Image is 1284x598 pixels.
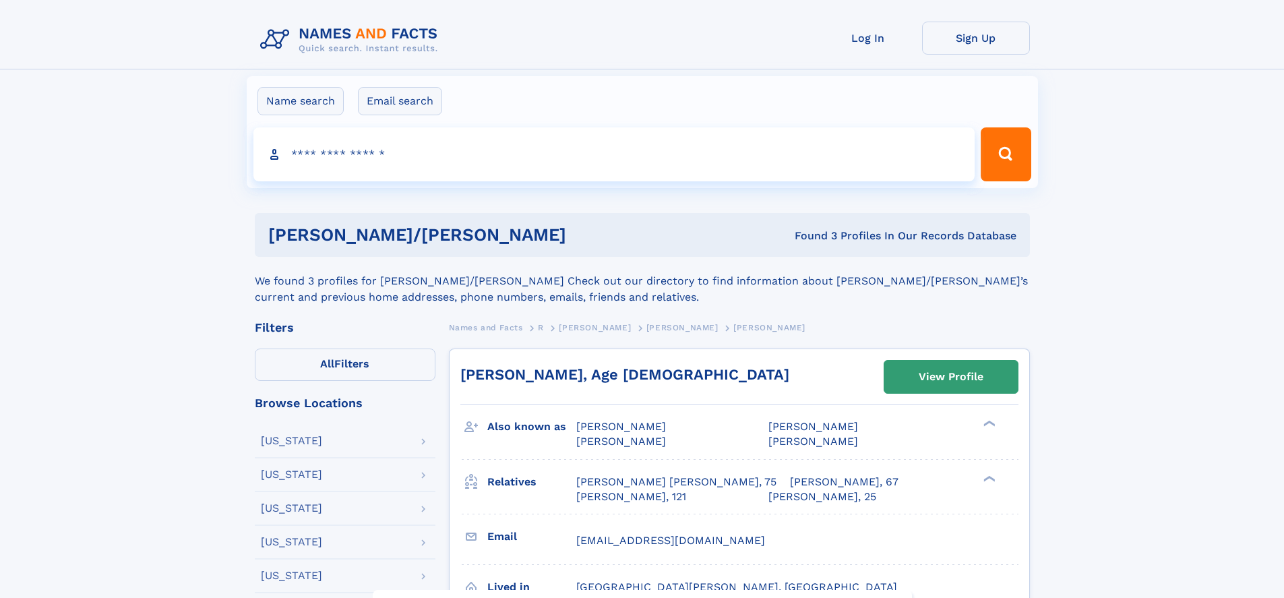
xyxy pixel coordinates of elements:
[733,323,805,332] span: [PERSON_NAME]
[980,474,996,483] div: ❯
[487,525,576,548] h3: Email
[576,475,776,489] a: [PERSON_NAME] [PERSON_NAME], 75
[922,22,1030,55] a: Sign Up
[261,436,322,446] div: [US_STATE]
[768,489,876,504] a: [PERSON_NAME], 25
[460,366,789,383] a: [PERSON_NAME], Age [DEMOGRAPHIC_DATA]
[559,323,631,332] span: [PERSON_NAME]
[538,319,544,336] a: R
[255,349,435,381] label: Filters
[576,435,666,448] span: [PERSON_NAME]
[449,319,523,336] a: Names and Facts
[790,475,898,489] a: [PERSON_NAME], 67
[261,570,322,581] div: [US_STATE]
[261,503,322,514] div: [US_STATE]
[487,415,576,438] h3: Also known as
[680,229,1016,243] div: Found 3 Profiles In Our Records Database
[576,420,666,433] span: [PERSON_NAME]
[576,534,765,547] span: [EMAIL_ADDRESS][DOMAIN_NAME]
[576,580,897,593] span: [GEOGRAPHIC_DATA][PERSON_NAME], [GEOGRAPHIC_DATA]
[255,397,435,409] div: Browse Locations
[884,361,1018,393] a: View Profile
[814,22,922,55] a: Log In
[768,420,858,433] span: [PERSON_NAME]
[253,127,975,181] input: search input
[559,319,631,336] a: [PERSON_NAME]
[255,257,1030,305] div: We found 3 profiles for [PERSON_NAME]/[PERSON_NAME] Check out our directory to find information a...
[768,435,858,448] span: [PERSON_NAME]
[646,319,719,336] a: [PERSON_NAME]
[320,357,334,370] span: All
[487,471,576,494] h3: Relatives
[358,87,442,115] label: Email search
[646,323,719,332] span: [PERSON_NAME]
[919,361,983,392] div: View Profile
[980,419,996,428] div: ❯
[268,227,681,243] h1: [PERSON_NAME]/[PERSON_NAME]
[261,469,322,480] div: [US_STATE]
[257,87,344,115] label: Name search
[255,322,435,334] div: Filters
[538,323,544,332] span: R
[981,127,1031,181] button: Search Button
[261,537,322,547] div: [US_STATE]
[576,489,686,504] a: [PERSON_NAME], 121
[255,22,449,58] img: Logo Names and Facts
